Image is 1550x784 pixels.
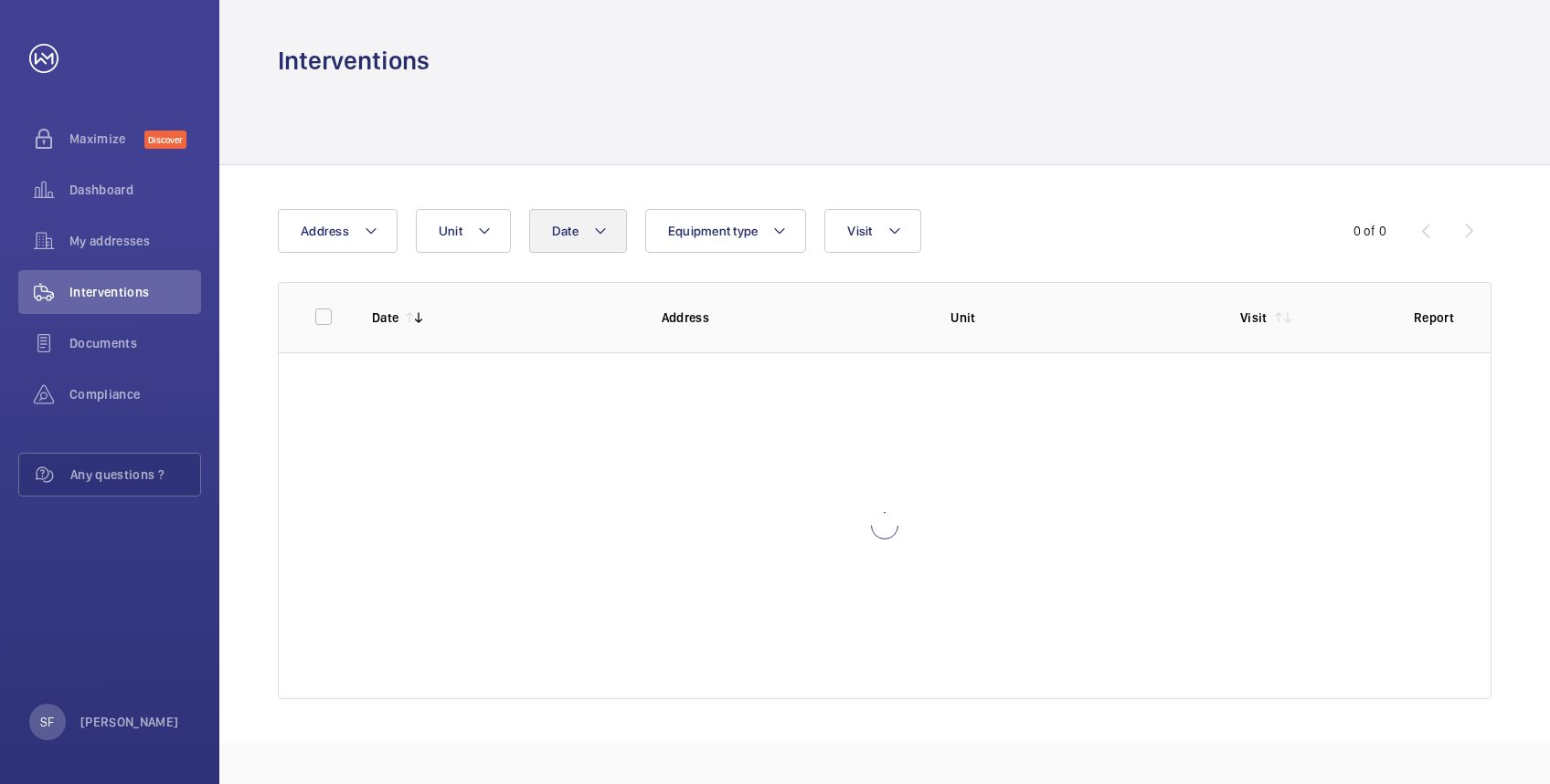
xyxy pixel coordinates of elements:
[69,283,201,301] span: Interventions
[278,44,430,78] h1: Interventions
[40,713,54,731] p: SF
[847,224,872,238] span: Visit
[144,131,186,149] span: Discover
[668,224,759,238] span: Equipment type
[439,224,462,238] span: Unit
[69,232,201,250] span: My addresses
[1354,222,1386,240] div: 0 of 0
[824,209,920,253] button: Visit
[645,209,807,253] button: Equipment type
[416,209,511,253] button: Unit
[662,308,922,327] p: Address
[301,224,349,238] span: Address
[80,713,179,731] p: [PERSON_NAME]
[70,465,200,484] span: Any questions ?
[69,334,201,352] span: Documents
[69,130,144,148] span: Maximize
[1414,308,1454,327] p: Report
[552,224,579,238] span: Date
[372,308,398,327] p: Date
[69,385,201,403] span: Compliance
[278,209,398,253] button: Address
[529,209,627,253] button: Date
[69,181,201,199] span: Dashboard
[950,308,1211,327] p: Unit
[1240,308,1268,327] p: Visit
